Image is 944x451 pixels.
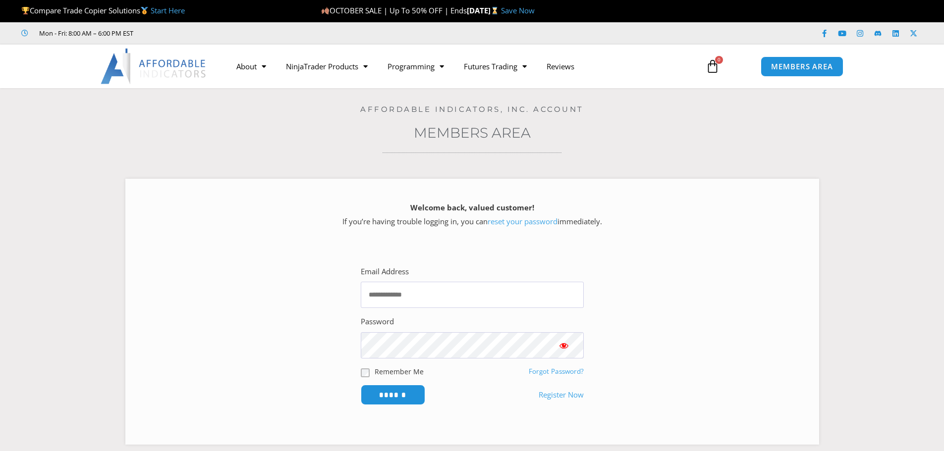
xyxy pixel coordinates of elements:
a: Save Now [501,5,535,15]
label: Remember Me [375,366,424,377]
p: If you’re having trouble logging in, you can immediately. [143,201,802,229]
a: Programming [378,55,454,78]
strong: Welcome back, valued customer! [410,202,534,212]
strong: [DATE] [467,5,501,15]
label: Email Address [361,265,409,279]
img: 🍂 [322,7,329,14]
a: Affordable Indicators, Inc. Account [360,104,584,114]
iframe: Customer reviews powered by Trustpilot [147,28,296,38]
span: OCTOBER SALE | Up To 50% OFF | Ends [321,5,467,15]
img: 🏆 [22,7,29,14]
a: Members Area [414,124,531,141]
span: 0 [715,56,723,64]
span: Compare Trade Copier Solutions [21,5,185,15]
a: 0 [691,52,734,81]
a: MEMBERS AREA [761,56,843,77]
img: ⌛ [491,7,499,14]
a: reset your password [488,216,557,226]
img: 🥇 [141,7,148,14]
nav: Menu [226,55,694,78]
a: Forgot Password? [529,367,584,376]
a: Futures Trading [454,55,537,78]
span: Mon - Fri: 8:00 AM – 6:00 PM EST [37,27,133,39]
span: MEMBERS AREA [771,63,833,70]
label: Password [361,315,394,329]
button: Show password [544,332,584,358]
a: Start Here [151,5,185,15]
img: LogoAI | Affordable Indicators – NinjaTrader [101,49,207,84]
a: Register Now [539,388,584,402]
a: About [226,55,276,78]
a: Reviews [537,55,584,78]
a: NinjaTrader Products [276,55,378,78]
